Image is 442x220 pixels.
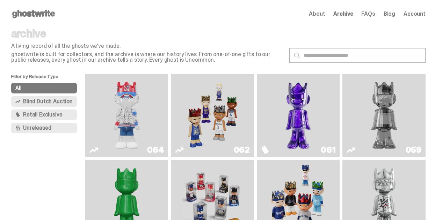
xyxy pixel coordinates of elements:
a: Blog [384,11,395,17]
button: All [11,83,77,93]
img: Game Face (2025) [182,77,244,154]
p: archive [11,28,284,39]
img: Two [353,77,415,154]
img: You Can't See Me [96,77,158,154]
span: Retail Exclusive [23,112,62,117]
span: Blind Dutch Auction [23,99,73,104]
div: 064 [147,146,164,154]
a: About [309,11,325,17]
button: Blind Dutch Auction [11,96,77,107]
span: Unreleased [23,125,51,131]
a: Game Face (2025) [175,77,250,154]
img: Fantasy [267,77,329,154]
p: ghostwrite is built for collectors, and the archive is where our history lives. From one-of-one g... [11,52,284,63]
button: Unreleased [11,123,77,133]
p: A living record of all the ghosts we've made. [11,43,284,49]
div: 061 [321,146,335,154]
span: All [15,85,22,91]
button: Retail Exclusive [11,109,77,120]
a: Fantasy [261,77,336,154]
a: Archive [333,11,353,17]
a: Two [347,77,421,154]
div: 062 [234,146,250,154]
div: 059 [406,146,421,154]
a: Account [404,11,426,17]
p: Filter by Release Type [11,74,85,83]
a: You Can't See Me [89,77,164,154]
a: FAQs [361,11,375,17]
